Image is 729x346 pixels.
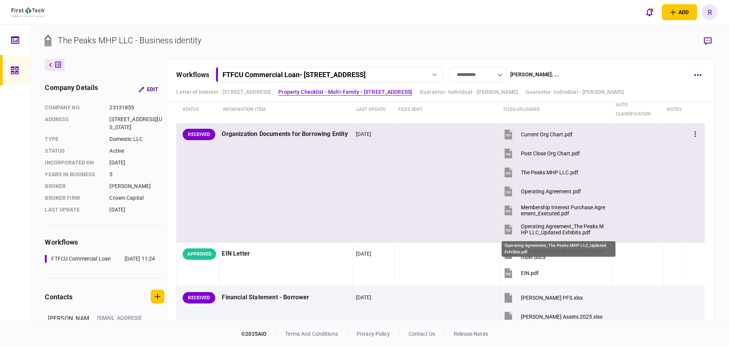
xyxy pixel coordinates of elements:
[45,147,102,155] div: status
[45,292,73,302] div: contacts
[503,289,583,306] button: Cristian Sosa PFS.xlsx
[97,314,147,330] div: [EMAIL_ADDRESS][DOMAIN_NAME]
[503,126,573,143] button: Current Org Chart.pdf
[109,104,164,112] div: 23131855
[11,7,45,17] img: client company logo
[109,115,164,131] div: [STREET_ADDRESS][US_STATE]
[285,331,338,337] a: terms and conditions
[45,237,164,247] div: workflows
[356,294,372,301] div: [DATE]
[356,130,372,138] div: [DATE]
[45,171,102,179] div: years in business
[241,330,276,338] div: © 2025 AIO
[222,71,366,79] div: FTFCU Commercial Loan - [STREET_ADDRESS]
[109,194,164,202] div: Crown Capital
[125,255,155,263] div: [DATE] 11:24
[222,289,350,306] div: Financial Statement - Borrower
[521,169,578,175] div: The Peaks MHP LLC.pdf
[503,183,581,200] button: Operating Agreement.pdf
[45,115,102,131] div: address
[216,67,443,82] button: FTFCU Commercial Loan- [STREET_ADDRESS]
[503,308,603,325] button: Jack Cardinal Assets 2025.xlsx
[222,126,350,143] div: Organization Documents for Borrowing Entity
[45,194,102,202] div: broker firm
[356,250,372,258] div: [DATE]
[503,202,605,219] button: Membership Interest Purchase Agreement_Executed.pdf
[612,96,663,123] th: auto classification
[521,295,583,301] div: Cristian Sosa PFS.xlsx
[109,171,164,179] div: 5
[176,88,271,96] a: Letter of Interest - [STREET_ADDRESS]
[409,331,435,337] a: contact us
[663,96,685,123] th: notes
[521,150,580,156] div: Post Close Org Chart.pdf
[51,255,111,263] div: FTFCU Commercial Loan
[357,331,390,337] a: privacy policy
[58,34,201,47] div: The Peaks MHP LLC - Business identity
[503,264,539,281] button: EIN.pdf
[521,314,603,320] div: Jack Cardinal Assets 2025.xlsx
[222,245,350,262] div: EIN Letter
[500,96,612,123] th: Files uploaded
[45,206,102,214] div: last update
[109,147,164,155] div: Active
[420,88,518,96] a: Guarantor- Individual - [PERSON_NAME]
[183,129,215,140] div: RECEIVED
[503,221,605,238] button: Operating Agreement_The Peaks MHP LLC_Updated Exhibits.pdf
[109,206,164,214] div: [DATE]
[109,159,164,167] div: [DATE]
[45,82,98,96] div: company details
[45,182,102,190] div: Broker
[278,88,412,96] a: Property Checklist - Multi-Family - [STREET_ADDRESS]
[510,71,559,79] div: [PERSON_NAME] , ...
[176,70,209,80] div: workflows
[454,331,488,337] a: release notes
[45,159,102,167] div: incorporated on
[353,96,394,123] th: last update
[525,88,624,96] a: Guarantor- Individual - [PERSON_NAME]
[109,135,164,143] div: Domestic LLC
[45,255,155,263] a: FTFCU Commercial Loan[DATE] 11:24
[521,270,539,276] div: EIN.pdf
[45,104,102,112] div: company no.
[109,182,164,190] div: [PERSON_NAME]
[177,96,219,123] th: status
[394,96,500,123] th: files sent
[183,248,216,260] div: APPROVED
[503,164,578,181] button: The Peaks MHP LLC.pdf
[503,145,580,162] button: Post Close Org Chart.pdf
[702,4,718,20] button: R
[183,292,215,303] div: RECEIVED
[521,131,573,137] div: Current Org Chart.pdf
[502,241,615,257] div: Operating Agreement_The Peaks MHP LLC_Updated Exhibits.pdf
[521,223,605,235] div: Operating Agreement_The Peaks MHP LLC_Updated Exhibits.pdf
[133,82,164,96] button: Edit
[662,4,697,20] button: open adding identity options
[641,4,657,20] button: open notifications list
[521,188,581,194] div: Operating Agreement.pdf
[521,204,605,216] div: Membership Interest Purchase Agreement_Executed.pdf
[219,96,353,123] th: Information item
[45,135,102,143] div: Type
